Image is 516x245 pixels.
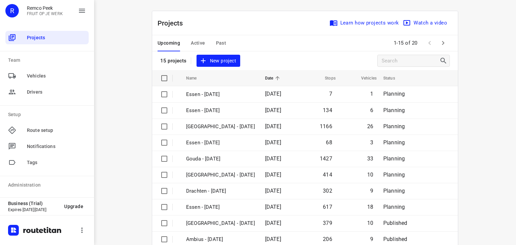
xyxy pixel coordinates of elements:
span: Planning [383,107,405,113]
span: [DATE] [265,139,281,146]
span: 414 [323,171,332,178]
p: Zwolle - Wednesday [186,123,255,131]
span: Past [216,39,226,47]
span: Published [383,236,407,242]
span: Date [265,74,282,82]
div: Notifications [5,140,89,153]
span: [DATE] [265,236,281,242]
span: 9 [370,188,373,194]
span: 7 [329,91,332,97]
span: 26 [367,123,373,130]
p: 15 projects [160,58,187,64]
div: Projects [5,31,89,44]
p: Setup [8,111,89,118]
p: Remco Peek [27,5,63,11]
span: Projects [27,34,86,41]
div: R [5,4,19,17]
span: 134 [323,107,332,113]
p: Ambius - Monday [186,236,255,243]
span: [DATE] [265,107,281,113]
span: Planning [383,139,405,146]
span: Planning [383,155,405,162]
p: Zwolle - Tuesday [186,171,255,179]
span: Vehicles [352,74,377,82]
p: Essen - Wednesday [186,107,255,114]
span: [DATE] [265,171,281,178]
span: [DATE] [265,204,281,210]
div: Route setup [5,124,89,137]
p: Essen - [DATE] [186,139,255,147]
button: Upgrade [59,200,89,212]
span: Next Page [436,36,450,50]
span: Planning [383,91,405,97]
p: Expires [DATE][DATE] [8,207,59,212]
div: Search [439,57,449,65]
span: Planning [383,204,405,210]
div: Drivers [5,85,89,99]
span: 1-15 of 20 [391,36,420,50]
span: Route setup [27,127,86,134]
span: New project [201,57,236,65]
input: Search projects [382,56,439,66]
span: Planning [383,188,405,194]
div: Apps [5,194,89,207]
span: 617 [323,204,332,210]
span: Active [191,39,205,47]
span: Upgrade [64,204,83,209]
span: Name [186,74,206,82]
p: Drachten - Tuesday [186,187,255,195]
span: Tags [27,159,86,166]
span: 68 [326,139,332,146]
span: 10 [367,220,373,226]
span: [DATE] [265,220,281,226]
p: Administration [8,182,89,189]
p: Team [8,57,89,64]
button: New project [197,55,240,67]
p: Essen - Friday [186,91,255,98]
p: Essen - Monday [186,203,255,211]
span: 18 [367,204,373,210]
span: 6 [370,107,373,113]
span: Planning [383,171,405,178]
span: Notifications [27,143,86,150]
span: [DATE] [265,123,281,130]
span: 10 [367,171,373,178]
p: Business (Trial) [8,201,59,206]
span: Planning [383,123,405,130]
div: Tags [5,156,89,169]
span: Drivers [27,89,86,96]
span: 379 [323,220,332,226]
span: [DATE] [265,91,281,97]
span: 1166 [320,123,332,130]
span: 302 [323,188,332,194]
span: 1427 [320,155,332,162]
div: Vehicles [5,69,89,83]
p: FRUIT OP JE WERK [27,11,63,16]
span: 33 [367,155,373,162]
span: Vehicles [27,72,86,80]
span: Apps [27,197,86,204]
span: [DATE] [265,188,281,194]
p: Gouda - Tuesday [186,155,255,163]
p: Projects [158,18,188,28]
span: Upcoming [158,39,180,47]
span: 3 [370,139,373,146]
span: Published [383,220,407,226]
span: [DATE] [265,155,281,162]
p: Antwerpen - Monday [186,219,255,227]
span: 9 [370,236,373,242]
span: 1 [370,91,373,97]
span: Stops [316,74,336,82]
span: Status [383,74,404,82]
span: 206 [323,236,332,242]
span: Previous Page [423,36,436,50]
